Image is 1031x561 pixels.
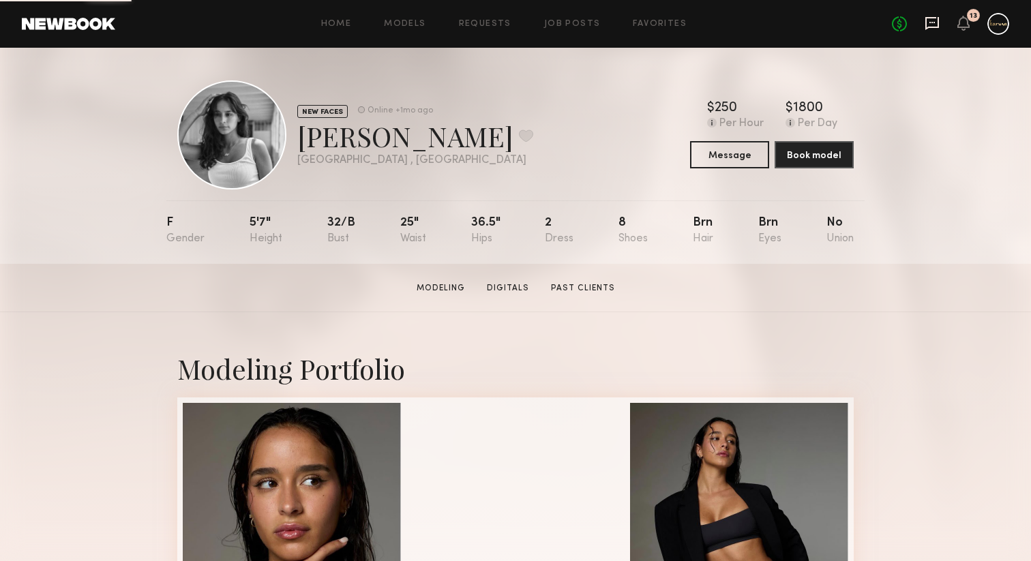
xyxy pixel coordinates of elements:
div: 25" [400,217,426,245]
div: Modeling Portfolio [177,350,854,386]
button: Book model [775,141,854,168]
div: Per Day [798,118,837,130]
a: Digitals [481,282,535,294]
div: No [826,217,854,245]
div: 250 [715,102,737,115]
a: Job Posts [544,20,601,29]
a: Favorites [633,20,687,29]
div: F [166,217,205,245]
a: Requests [459,20,511,29]
div: Brn [693,217,713,245]
a: Models [384,20,425,29]
a: Home [321,20,352,29]
div: NEW FACES [297,105,348,118]
div: Per Hour [719,118,764,130]
div: 1800 [793,102,823,115]
div: [PERSON_NAME] [297,118,533,154]
div: $ [786,102,793,115]
div: 13 [970,12,977,20]
div: $ [707,102,715,115]
div: Online +1mo ago [368,106,433,115]
button: Message [690,141,769,168]
div: 36.5" [471,217,500,245]
a: Modeling [411,282,470,294]
div: 5'7" [250,217,282,245]
div: 8 [618,217,648,245]
div: [GEOGRAPHIC_DATA] , [GEOGRAPHIC_DATA] [297,155,533,166]
div: 32/b [327,217,355,245]
div: 2 [545,217,573,245]
div: Brn [758,217,781,245]
a: Past Clients [546,282,621,294]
